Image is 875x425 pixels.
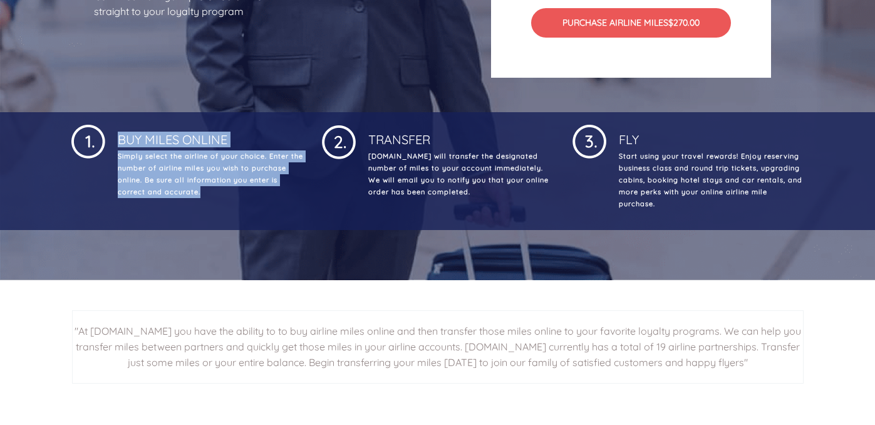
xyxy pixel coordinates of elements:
[115,150,303,198] p: Simply select the airline of your choice. Enter the number of airline miles you wish to purchase ...
[616,150,804,210] p: Start using your travel rewards! Enjoy reserving business class and round trip tickets, upgrading...
[115,122,303,147] h4: Buy Miles Online
[72,310,804,384] h2: "At [DOMAIN_NAME] you have the ability to to buy airline miles online and then transfer those mil...
[668,17,700,28] span: $270.00
[531,8,731,38] button: Purchase Airline Miles$270.00
[71,122,105,159] img: 1
[366,122,554,147] h4: Transfer
[572,122,606,159] img: 1
[322,122,356,159] img: 1
[366,150,554,198] p: [DOMAIN_NAME] will transfer the designated number of miles to your account immediately. We will e...
[616,122,804,147] h4: Fly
